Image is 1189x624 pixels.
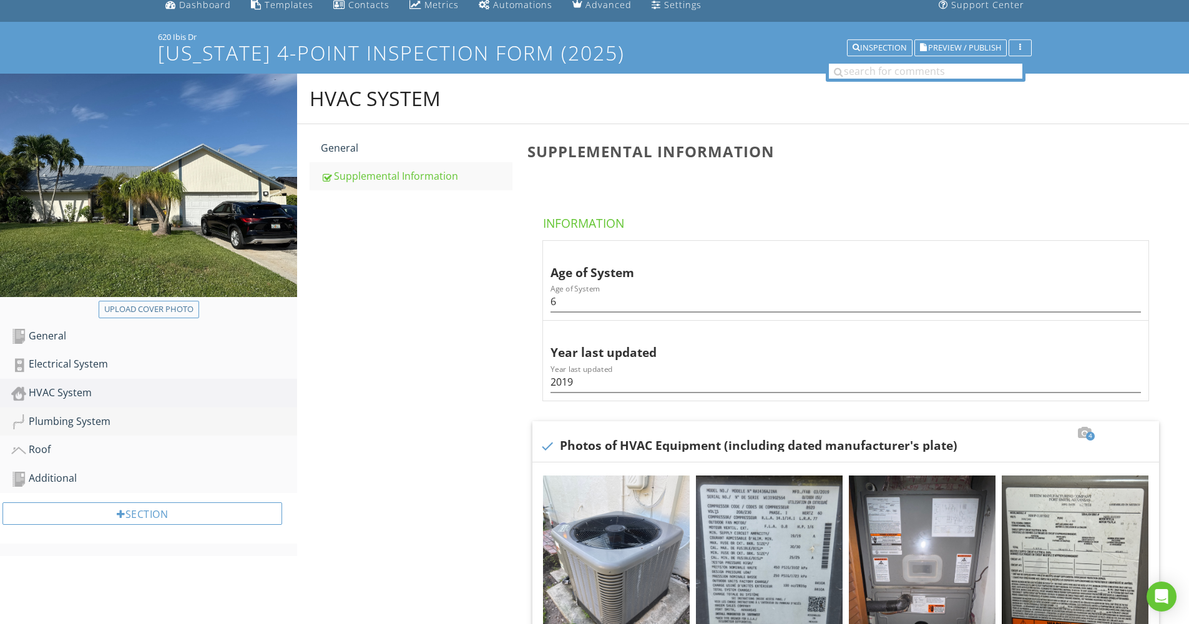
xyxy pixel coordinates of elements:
[11,442,297,458] div: Roof
[914,39,1007,57] button: Preview / Publish
[914,41,1007,52] a: Preview / Publish
[104,303,193,316] div: Upload cover photo
[1147,582,1177,612] div: Open Intercom Messenger
[11,470,297,487] div: Additional
[11,356,297,373] div: Electrical System
[2,502,282,525] div: Section
[550,291,1141,312] input: Age of System
[829,64,1022,79] input: search for comments
[550,326,1111,362] div: Year last updated
[550,372,1141,392] input: Year last updated
[847,41,913,52] a: Inspection
[1086,432,1095,441] span: 4
[928,44,1001,52] span: Preview / Publish
[527,143,1169,160] h3: Supplemental Information
[158,42,1032,64] h1: [US_STATE] 4-Point Inspection Form (2025)
[321,168,512,183] div: Supplemental Information
[11,328,297,344] div: General
[99,301,199,318] button: Upload cover photo
[11,414,297,430] div: Plumbing System
[853,44,907,52] div: Inspection
[543,210,1153,232] h4: Information
[11,385,297,401] div: HVAC System
[310,86,441,111] div: HVAC System
[321,140,512,155] div: General
[550,246,1111,282] div: Age of System
[158,32,1032,42] div: 620 Ibis Dr
[847,39,913,57] button: Inspection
